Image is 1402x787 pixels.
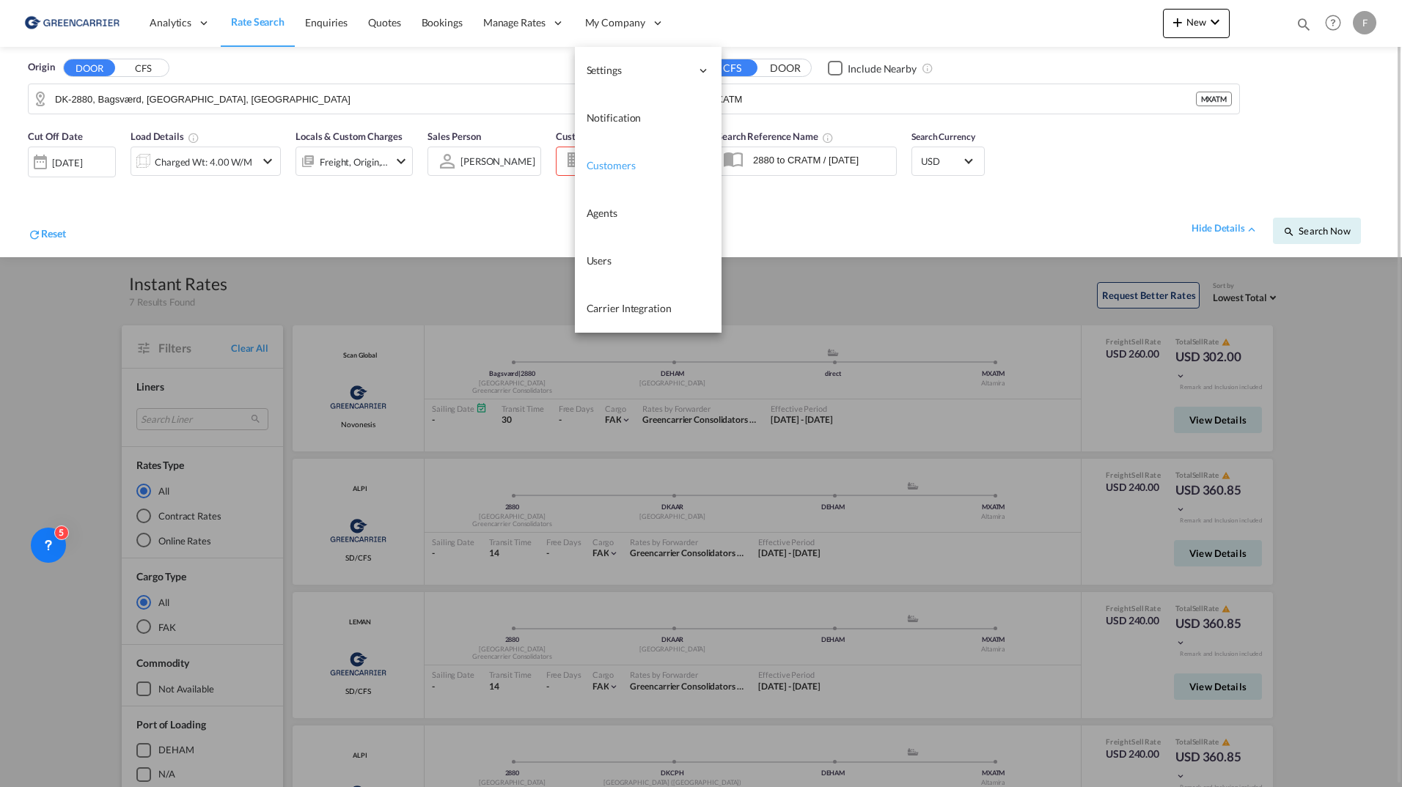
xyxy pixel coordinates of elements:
[28,60,54,75] span: Origin
[575,285,722,333] a: Carrier Integration
[64,59,115,76] button: DOOR
[131,147,281,176] div: Charged Wt: 4.00 W/Micon-chevron-down
[669,88,1196,110] input: Search by Port
[1192,221,1258,236] div: hide detailsicon-chevron-up
[828,60,917,75] md-checkbox: Checkbox No Ink
[459,150,537,171] md-select: Sales Person: Filip Pehrsson
[587,63,691,78] span: Settings
[587,302,672,314] span: Carrier Integration
[587,207,617,219] span: Agents
[422,16,463,29] span: Bookings
[1163,9,1230,38] button: icon-plus 400-fgNewicon-chevron-down
[28,228,41,241] md-icon: icon-refresh
[587,254,612,267] span: Users
[55,88,575,110] input: Search by Door
[1169,16,1224,28] span: New
[575,237,722,285] a: Users
[760,60,811,77] button: DOOR
[150,15,191,30] span: Analytics
[460,155,535,167] div: [PERSON_NAME]
[848,62,917,76] div: Include Nearby
[155,152,252,172] div: Charged Wt: 4.00 W/M
[920,150,977,171] md-select: Select Currency: $ USDUnited States Dollar
[642,84,1240,114] md-input-container: Altamira, MXATM
[575,142,722,190] a: Customers
[1296,16,1312,32] md-icon: icon-magnify
[28,226,66,244] div: icon-refreshReset
[585,15,645,30] span: My Company
[556,130,630,142] span: Customer Details
[427,130,481,142] span: Sales Person
[22,7,121,40] img: b0b18ec08afe11efb1d4932555f5f09d.png
[28,130,83,142] span: Cut Off Date
[392,152,410,170] md-icon: icon-chevron-down
[706,59,757,76] button: CFS
[822,132,834,144] md-icon: Your search will be saved by the below given name
[320,152,389,172] div: Freight Origin Destination
[52,156,82,169] div: [DATE]
[1169,13,1186,31] md-icon: icon-plus 400-fg
[575,47,722,95] div: Settings
[41,227,66,240] span: Reset
[483,15,546,30] span: Manage Rates
[131,130,199,142] span: Load Details
[575,95,722,142] a: Notification
[296,147,413,176] div: Freight Origin Destinationicon-chevron-down
[1283,226,1295,237] md-icon: icon-magnify
[1321,10,1346,35] span: Help
[1206,13,1224,31] md-icon: icon-chevron-down
[575,190,722,237] a: Agents
[28,147,116,177] div: [DATE]
[717,130,834,142] span: Search Reference Name
[259,152,276,170] md-icon: icon-chevron-down
[1321,10,1353,37] div: Help
[1296,16,1312,38] div: icon-magnify
[1196,92,1233,106] div: MXATM
[911,131,975,142] span: Search Currency
[1353,11,1376,34] div: F
[1283,225,1350,237] span: icon-magnifySearch Now
[231,15,285,28] span: Rate Search
[746,149,896,171] input: Search Reference Name
[188,132,199,144] md-icon: Chargeable Weight
[1273,218,1361,244] button: icon-magnifySearch Now
[1245,223,1258,236] md-icon: icon-chevron-up
[296,130,403,142] span: Locals & Custom Charges
[368,16,400,29] span: Quotes
[29,84,626,114] md-input-container: DK-2880, Bagsværd, Gladsaxe, Hareskov
[921,155,962,168] span: USD
[117,60,169,77] button: CFS
[28,175,39,195] md-datepicker: Select
[587,159,636,171] span: Customers
[922,62,933,74] md-icon: Unchecked: Ignores neighbouring ports when fetching rates.Checked : Includes neighbouring ports w...
[305,16,348,29] span: Enquiries
[587,111,642,124] span: Notification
